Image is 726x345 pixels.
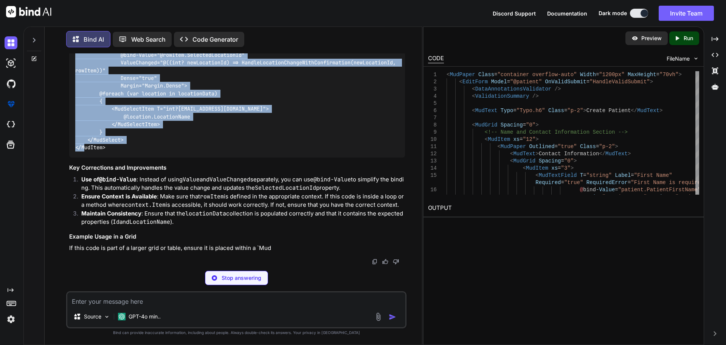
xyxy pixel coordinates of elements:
[313,176,351,183] code: @bind-Value
[564,180,583,186] span: "true"
[628,180,631,186] span: =
[6,6,51,17] img: Bind AI
[567,108,583,114] span: "p-2"
[599,194,602,200] span: =
[545,79,586,85] span: OnValidSubmit
[618,187,700,193] span: "patient.PatientFirstName"
[684,34,693,42] p: Run
[423,199,704,217] h2: OUTPUT
[513,136,520,142] span: xs
[428,71,437,78] div: 1
[628,151,631,157] span: >
[428,143,437,150] div: 11
[84,313,101,320] p: Source
[599,72,624,78] span: "1200px"
[129,218,170,226] code: LocationName
[125,201,166,209] code: context.Item
[586,172,611,178] span: "string"
[118,313,126,320] img: GPT-4o mini
[580,72,596,78] span: Width
[129,313,161,320] p: GPT-4o min..
[209,176,250,183] code: ValueChanged
[81,210,141,217] strong: Maintain Consistency
[561,158,564,164] span: =
[535,136,538,142] span: >
[81,192,405,209] p: : Make sure that is defined in the appropriate context. If this code is inside a loop or a method...
[650,79,653,85] span: >
[459,79,462,85] span: <
[428,100,437,107] div: 5
[672,194,675,200] span: =
[554,144,557,150] span: =
[615,172,631,178] span: Label
[605,151,628,157] span: MudText
[255,184,316,192] code: SelectedLocationId
[659,6,714,21] button: Invite Team
[561,165,570,171] span: "3"
[631,35,638,42] img: preview
[547,9,587,17] button: Documentation
[523,136,535,142] span: "12"
[580,187,583,193] span: @
[428,122,437,129] div: 8
[526,165,548,171] span: MudItem
[192,35,238,44] p: Code Generator
[493,9,536,17] button: Discord Support
[535,180,561,186] span: Required
[580,144,596,150] span: Class
[475,122,497,128] span: MudGrid
[599,151,605,157] span: </
[520,136,523,142] span: =
[589,79,650,85] span: "HandleValidSubmit"
[393,259,399,265] img: dislike
[558,165,561,171] span: =
[428,172,437,179] div: 15
[675,194,704,200] span: "Variant.
[69,244,405,253] p: If this code is part of a larger grid or table, ensure it is placed within a `Mud
[538,158,561,164] span: Spacing
[428,165,437,172] div: 14
[389,313,396,321] img: icon
[693,55,699,62] img: chevron down
[428,107,437,114] div: 6
[599,144,615,150] span: "p-2"
[583,108,586,114] span: >
[69,164,405,172] h3: Key Corrections and Improvements
[558,144,577,150] span: "true"
[570,165,573,171] span: >
[574,158,577,164] span: >
[599,9,627,17] span: Dark mode
[586,180,627,186] span: RequiredError
[462,79,488,85] span: EditForm
[513,158,535,164] span: MudGrid
[529,144,554,150] span: Outlined
[475,108,497,114] span: MudText
[484,136,487,142] span: <
[84,35,104,44] p: Bind AI
[428,78,437,86] div: 2
[494,72,497,78] span: =
[535,172,538,178] span: <
[631,108,637,114] span: </
[517,108,545,114] span: "Typo.h6"
[500,144,526,150] span: MudPaper
[656,72,659,78] span: =
[222,274,261,282] p: Stop answering
[81,193,157,200] strong: Ensure Context is Available
[428,114,437,122] div: 7
[113,218,119,226] code: Id
[472,122,475,128] span: <
[472,108,475,114] span: <
[428,136,437,143] div: 10
[131,35,166,44] p: Web Search
[5,118,17,131] img: cloudideIcon
[81,175,405,192] p: : Instead of using and separately, you can use to simplify the binding. This automatically handle...
[535,122,538,128] span: >
[428,150,437,158] div: 12
[497,72,577,78] span: "container overflow-auto"
[510,79,542,85] span: "@patient"
[564,158,574,164] span: "0"
[547,10,587,17] span: Documentation
[538,151,599,157] span: Contact Information
[428,86,437,93] div: 3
